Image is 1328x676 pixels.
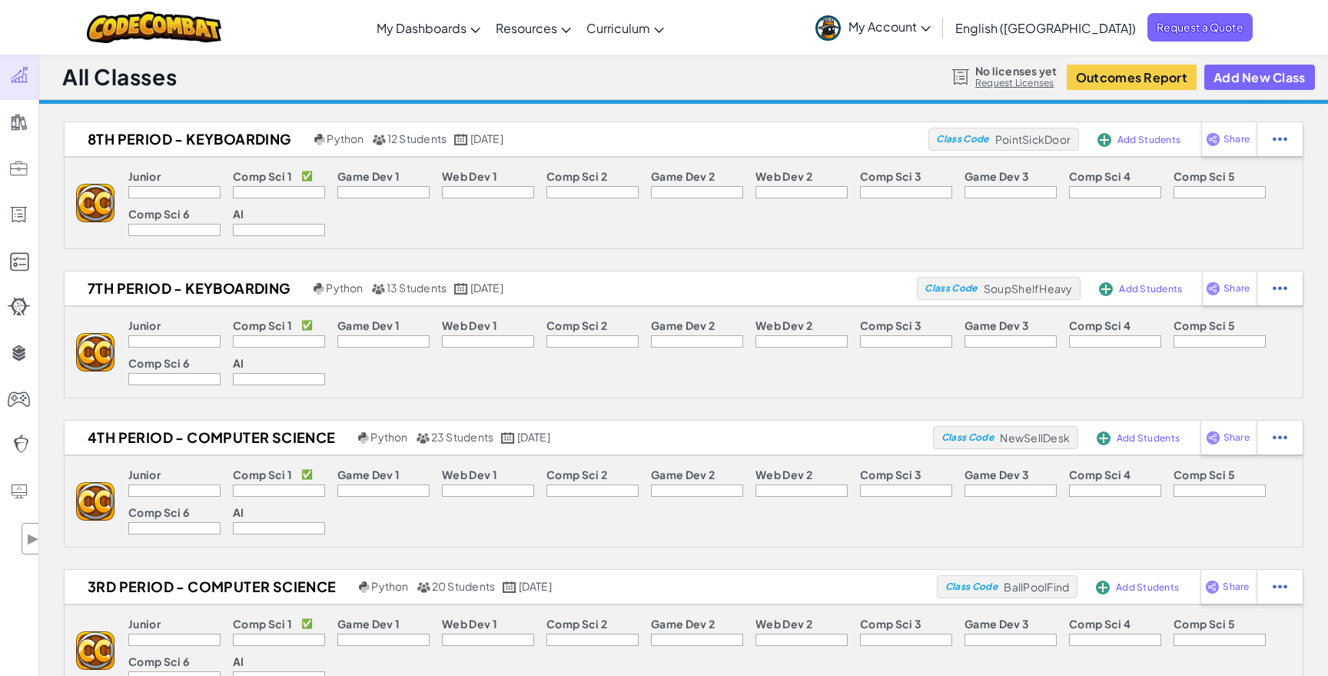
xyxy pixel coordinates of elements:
p: Comp Sci 5 [1174,319,1235,331]
p: AI [233,357,244,369]
span: Class Code [941,433,994,442]
a: My Account [808,3,938,52]
span: Add Students [1116,583,1179,592]
p: Web Dev 1 [442,468,497,481]
p: Comp Sci 5 [1174,468,1235,481]
img: calendar.svg [454,283,468,295]
p: Comp Sci 4 [1069,468,1130,481]
p: AI [233,506,244,518]
img: IconAddStudents.svg [1099,282,1113,296]
span: SoupShelfHeavy [984,281,1073,295]
img: IconAddStudents.svg [1097,133,1111,147]
p: Comp Sci 5 [1174,170,1235,182]
img: python.png [359,581,370,593]
img: IconStudentEllipsis.svg [1273,281,1287,295]
p: Web Dev 1 [442,319,497,331]
h2: 8th Period - Keyboarding [65,128,310,151]
p: Comp Sci 6 [128,655,189,668]
a: Resources [488,7,579,48]
a: Request Licenses [975,77,1057,89]
p: ✅ [301,170,313,182]
span: Share [1223,433,1250,442]
span: ▶ [26,528,39,550]
p: Game Dev 1 [337,468,400,481]
span: Curriculum [586,20,650,36]
span: [DATE] [517,430,550,444]
p: Game Dev 1 [337,170,400,182]
img: python.png [314,283,325,295]
h2: 4th Period - Computer Science [65,426,354,449]
p: Comp Sci 2 [546,468,607,481]
p: Web Dev 2 [755,170,812,182]
img: calendar.svg [503,581,516,593]
span: BallPoolFind [1004,580,1069,594]
img: CodeCombat logo [87,12,221,43]
a: 8th Period - Keyboarding Python 12 Students [DATE] [65,128,928,151]
span: 12 Students [387,132,447,145]
p: Comp Sci 6 [128,208,189,220]
a: English ([GEOGRAPHIC_DATA]) [948,7,1144,48]
p: Game Dev 2 [651,319,715,331]
button: Add New Class [1204,65,1315,90]
a: 7th Period - Keyboarding Python 13 Students [DATE] [65,277,917,300]
p: Comp Sci 2 [546,319,607,331]
img: calendar.svg [501,432,515,444]
img: IconShare_Purple.svg [1205,580,1220,594]
img: logo [76,333,115,371]
span: Share [1223,135,1250,144]
img: MultipleUsers.png [371,283,385,295]
p: Game Dev 3 [964,170,1029,182]
p: Comp Sci 1 [233,170,292,182]
span: [DATE] [519,579,552,593]
img: IconStudentEllipsis.svg [1273,580,1287,594]
img: logo [76,631,115,670]
p: Comp Sci 4 [1069,170,1130,182]
span: Python [370,430,407,444]
span: Python [371,579,408,593]
p: AI [233,208,244,220]
img: IconStudentEllipsis.svg [1273,132,1287,146]
p: Comp Sci 6 [128,357,189,369]
img: MultipleUsers.png [416,432,430,444]
p: Game Dev 3 [964,618,1029,630]
span: Add Students [1119,285,1182,294]
img: logo [76,482,115,521]
h1: All Classes [62,62,177,92]
h2: 7th Period - Keyboarding [65,277,310,300]
p: Comp Sci 3 [860,618,921,630]
p: Comp Sci 4 [1069,618,1130,630]
a: My Dashboards [369,7,488,48]
span: Add Students [1117,434,1180,443]
p: Game Dev 2 [651,170,715,182]
img: IconAddStudents.svg [1096,581,1110,594]
p: Game Dev 1 [337,618,400,630]
img: MultipleUsers.png [417,581,430,593]
p: Comp Sci 3 [860,319,921,331]
span: PointSickDoor [995,132,1071,146]
p: Junior [128,468,161,481]
img: IconAddStudents.svg [1097,431,1111,445]
span: English ([GEOGRAPHIC_DATA]) [955,20,1136,36]
img: IconShare_Purple.svg [1206,281,1220,295]
a: Request a Quote [1147,13,1253,42]
p: Web Dev 2 [755,468,812,481]
button: Outcomes Report [1067,65,1197,90]
p: Comp Sci 1 [233,468,292,481]
img: python.png [358,432,370,444]
p: ✅ [301,468,313,481]
p: Web Dev 1 [442,170,497,182]
span: Share [1223,284,1250,293]
img: logo [76,184,115,222]
span: Resources [496,20,557,36]
p: Junior [128,618,161,630]
span: Python [326,281,363,295]
span: [DATE] [470,281,503,295]
p: Comp Sci 3 [860,468,921,481]
p: Comp Sci 1 [233,618,292,630]
p: Junior [128,170,161,182]
h2: 3rd Period - Computer Science [65,575,355,598]
p: ✅ [301,319,313,331]
img: avatar [815,15,841,41]
span: Share [1223,582,1249,591]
